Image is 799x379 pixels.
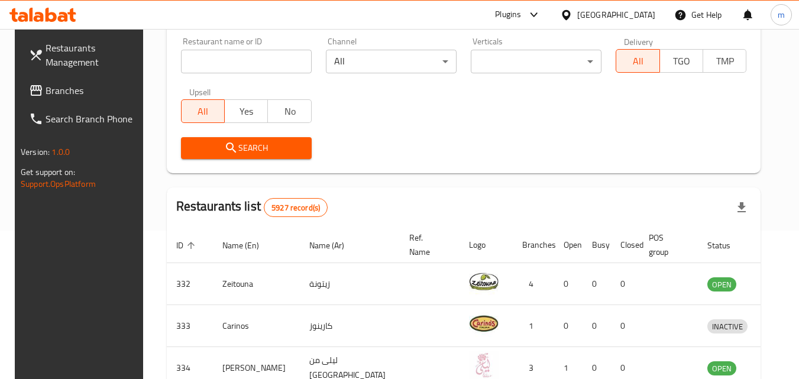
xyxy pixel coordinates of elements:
td: 0 [583,305,611,347]
button: All [616,49,659,73]
span: OPEN [707,278,736,291]
td: 332 [167,263,213,305]
div: OPEN [707,277,736,291]
td: 0 [554,305,583,347]
div: Total records count [264,198,328,217]
button: TGO [659,49,703,73]
td: 333 [167,305,213,347]
td: Zeitouna [213,263,300,305]
div: Plugins [495,8,521,22]
button: Search [181,137,312,159]
span: m [778,8,785,21]
label: Delivery [624,37,654,46]
span: All [621,53,655,70]
th: Open [554,227,583,263]
div: OPEN [707,361,736,375]
a: Support.OpsPlatform [21,176,96,192]
span: Name (Ar) [309,238,360,252]
a: Restaurants Management [20,34,148,76]
span: Version: [21,144,50,160]
th: Busy [583,227,611,263]
th: Closed [611,227,639,263]
td: Carinos [213,305,300,347]
button: TMP [703,49,746,73]
span: 5927 record(s) [264,202,327,213]
span: All [186,103,220,120]
span: Search Branch Phone [46,112,139,126]
td: 0 [583,263,611,305]
button: All [181,99,225,123]
td: زيتونة [300,263,400,305]
img: Carinos [469,309,499,338]
h2: Restaurants list [176,197,328,217]
td: كارينوز [300,305,400,347]
span: Name (En) [222,238,274,252]
th: Logo [460,227,513,263]
span: OPEN [707,362,736,375]
a: Search Branch Phone [20,105,148,133]
span: Ref. Name [409,231,445,259]
div: INACTIVE [707,319,748,333]
span: Yes [229,103,263,120]
div: All [326,50,457,73]
label: Upsell [189,88,211,96]
a: Branches [20,76,148,105]
span: Status [707,238,746,252]
span: Search [190,141,302,156]
span: Branches [46,83,139,98]
input: Search for restaurant name or ID.. [181,50,312,73]
th: Branches [513,227,554,263]
td: 4 [513,263,554,305]
td: 0 [611,263,639,305]
span: Get support on: [21,164,75,180]
td: 0 [554,263,583,305]
span: 1.0.0 [51,144,70,160]
span: ID [176,238,199,252]
span: No [273,103,306,120]
span: TGO [665,53,698,70]
img: Zeitouna [469,267,499,296]
span: Restaurants Management [46,41,139,69]
td: 0 [611,305,639,347]
span: POS group [649,231,684,259]
span: INACTIVE [707,320,748,333]
div: ​ [471,50,601,73]
span: TMP [708,53,742,70]
button: No [267,99,311,123]
div: [GEOGRAPHIC_DATA] [577,8,655,21]
td: 1 [513,305,554,347]
div: Export file [727,193,756,222]
button: Yes [224,99,268,123]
